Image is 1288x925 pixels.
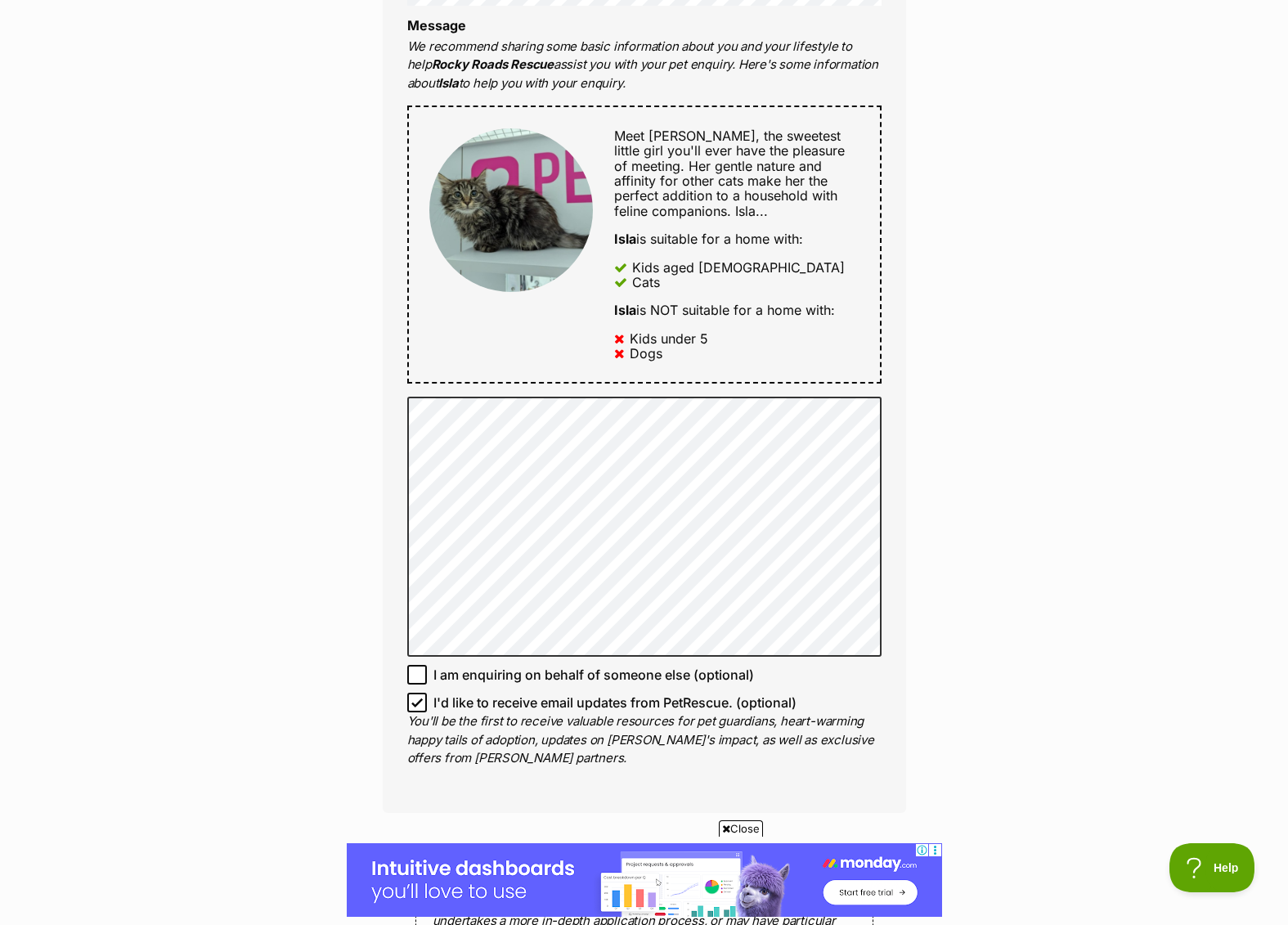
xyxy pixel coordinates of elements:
[632,260,845,275] div: Kids aged [DEMOGRAPHIC_DATA]
[630,346,662,361] div: Dogs
[433,693,797,712] span: I'd like to receive email updates from PetRescue. (optional)
[614,302,636,318] strong: Isla
[432,56,554,72] strong: Rocky Roads Rescue
[614,128,845,219] span: Meet [PERSON_NAME], the sweetest little girl you'll ever have the pleasure of meeting. Her gentle...
[614,303,859,317] div: is NOT suitable for a home with:
[438,75,458,91] strong: Isla
[1169,843,1255,892] iframe: Help Scout Beacon - Open
[719,820,763,837] span: Close
[630,331,708,346] div: Kids under 5
[347,843,942,917] iframe: Advertisement
[614,231,636,247] strong: Isla
[433,665,754,685] span: I am enquiring on behalf of someone else (optional)
[614,231,859,246] div: is suitable for a home with:
[407,38,882,93] p: We recommend sharing some basic information about you and your lifestyle to help assist you with ...
[407,17,466,34] label: Message
[429,128,593,292] img: Isla
[407,712,882,768] p: You'll be the first to receive valuable resources for pet guardians, heart-warming happy tails of...
[632,275,660,290] div: Cats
